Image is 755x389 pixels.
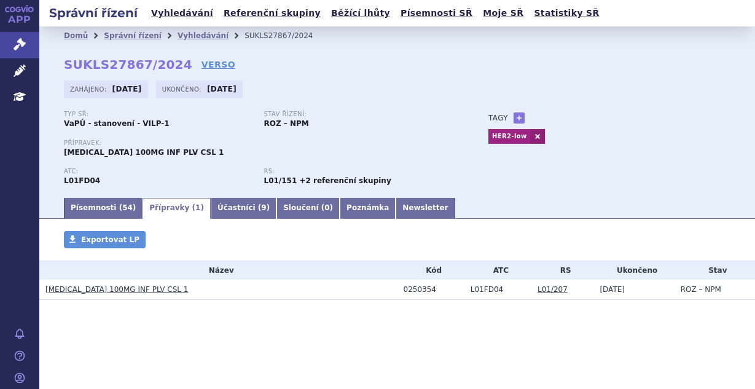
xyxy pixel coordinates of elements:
a: Písemnosti (54) [64,198,143,219]
span: 54 [122,203,133,212]
li: SUKLS27867/2024 [244,26,329,45]
th: Ukončeno [593,261,674,280]
span: Zahájeno: [70,84,109,94]
th: Kód [397,261,464,280]
a: Účastníci (9) [211,198,276,219]
th: RS [531,261,593,280]
a: Moje SŘ [479,5,527,22]
h2: Správní řízení [39,4,147,22]
a: VERSO [201,58,235,71]
a: HER2-low [488,129,530,144]
a: Domů [64,31,88,40]
a: Referenční skupiny [220,5,324,22]
strong: TRASTUZUMAB DERUXTEKAN [64,176,100,185]
a: L01/207 [538,285,568,294]
p: Typ SŘ: [64,111,252,118]
a: Přípravky (1) [143,198,211,219]
p: RS: [264,168,452,175]
span: Exportovat LP [81,235,139,244]
th: Název [39,261,397,280]
td: TRASTUZUMAB DERUXTEKAN [464,280,531,300]
th: Stav [675,261,755,280]
p: Stav řízení: [264,111,452,118]
strong: VaPÚ - stanovení - VILP-1 [64,119,170,128]
a: Sloučení (0) [276,198,340,219]
th: ATC [464,261,531,280]
a: Vyhledávání [178,31,229,40]
a: Poznámka [340,198,396,219]
span: [DATE] [600,285,625,294]
a: + [514,112,525,124]
strong: +2 referenční skupiny [299,176,391,185]
span: Ukončeno: [162,84,204,94]
h3: Tagy [488,111,508,125]
p: Přípravek: [64,139,464,147]
strong: trastuzumab deruxtekan [264,176,297,185]
a: Vyhledávání [147,5,217,22]
a: Písemnosti SŘ [397,5,476,22]
strong: ROZ – NPM [264,119,309,128]
span: [MEDICAL_DATA] 100MG INF PLV CSL 1 [64,148,224,157]
span: 9 [261,203,266,212]
div: 0250354 [404,285,464,294]
a: Statistiky SŘ [530,5,603,22]
a: Správní řízení [104,31,162,40]
a: Běžící lhůty [327,5,394,22]
strong: [DATE] [112,85,142,93]
td: ROZ – NPM [675,280,755,300]
p: ATC: [64,168,252,175]
span: 1 [195,203,200,212]
strong: SUKLS27867/2024 [64,57,192,72]
a: [MEDICAL_DATA] 100MG INF PLV CSL 1 [45,285,188,294]
a: Newsletter [396,198,455,219]
a: Exportovat LP [64,231,146,248]
span: 0 [324,203,329,212]
strong: [DATE] [207,85,237,93]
